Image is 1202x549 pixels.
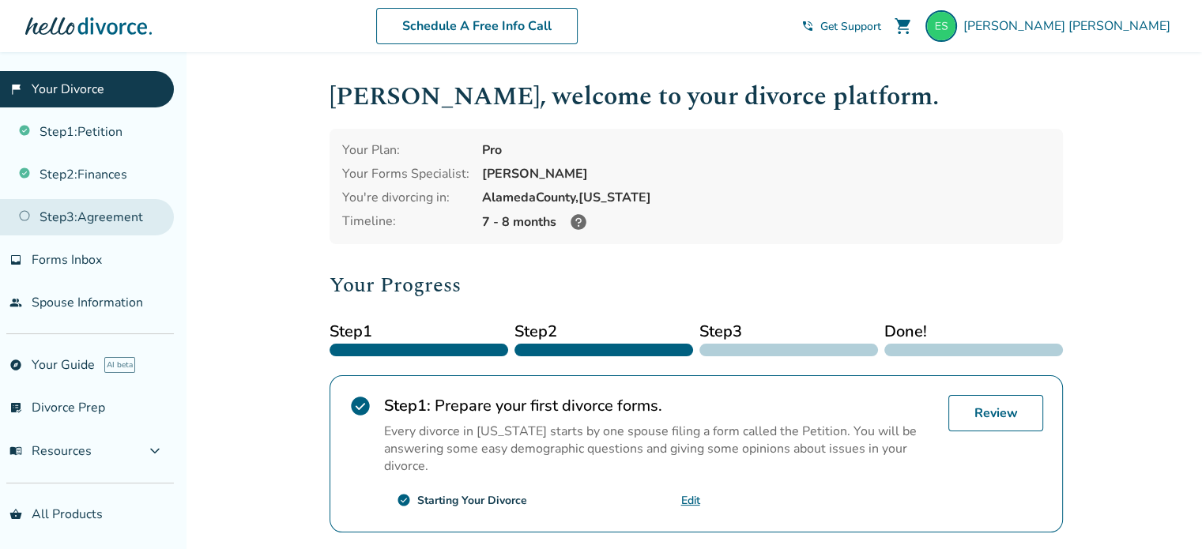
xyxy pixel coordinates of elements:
h2: Prepare your first divorce forms. [384,395,936,416]
div: Your Forms Specialist: [342,165,469,182]
span: phone_in_talk [801,20,814,32]
span: AI beta [104,357,135,373]
div: Your Plan: [342,141,469,159]
span: flag_2 [9,83,22,96]
div: Starting Your Divorce [417,493,527,508]
span: people [9,296,22,309]
span: Done! [884,320,1063,344]
div: You're divorcing in: [342,189,469,206]
span: check_circle [397,493,411,507]
p: Every divorce in [US_STATE] starts by one spouse filing a form called the Petition. You will be a... [384,423,936,475]
span: menu_book [9,445,22,457]
span: shopping_cart [894,17,913,36]
span: Get Support [820,19,881,34]
span: Step 2 [514,320,693,344]
iframe: Chat Widget [1123,473,1202,549]
div: Pro [482,141,1050,159]
div: 7 - 8 months [482,212,1050,231]
span: inbox [9,254,22,266]
span: Resources [9,442,92,460]
span: expand_more [145,442,164,461]
div: Alameda County, [US_STATE] [482,189,1050,206]
a: Edit [681,493,700,508]
h1: [PERSON_NAME] , welcome to your divorce platform. [330,77,1063,116]
span: Forms Inbox [32,251,102,269]
span: check_circle [349,395,371,417]
span: list_alt_check [9,401,22,414]
span: [PERSON_NAME] [PERSON_NAME] [963,17,1177,35]
span: Step 3 [699,320,878,344]
strong: Step 1 : [384,395,431,416]
a: Schedule A Free Info Call [376,8,578,44]
img: ericseverson2@gmail.com [925,10,957,42]
span: explore [9,359,22,371]
span: shopping_basket [9,508,22,521]
h2: Your Progress [330,269,1063,301]
span: Step 1 [330,320,508,344]
a: phone_in_talkGet Support [801,19,881,34]
div: Timeline: [342,212,469,231]
div: [PERSON_NAME] [482,165,1050,182]
a: Review [948,395,1043,431]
